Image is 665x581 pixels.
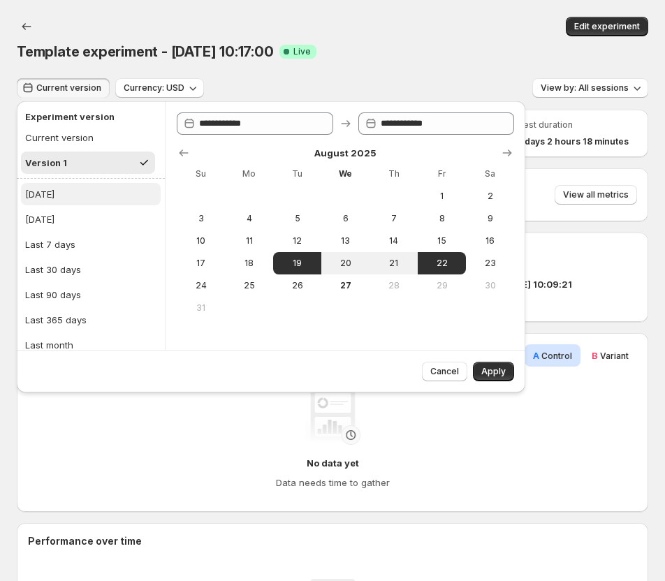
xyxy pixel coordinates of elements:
th: Friday [418,163,466,185]
span: View all metrics [563,189,629,200]
span: Apply [481,366,506,377]
span: 9 [472,213,509,224]
button: Show next month, September 2025 [497,143,517,163]
button: Tuesday August 12 2025 [273,230,321,252]
th: Wednesday [321,163,370,185]
span: 11 [231,235,268,247]
button: Cancel [422,362,467,381]
th: Saturday [466,163,514,185]
span: 1 [423,191,460,202]
button: Wednesday August 13 2025 [321,230,370,252]
span: 13 [327,235,364,247]
button: Saturday August 9 2025 [466,207,514,230]
span: 10 [182,235,219,247]
span: 6 [327,213,364,224]
button: Last 90 days [21,284,161,306]
div: Current version [25,131,94,145]
button: Friday August 29 2025 [418,274,466,297]
span: Mo [231,168,268,179]
button: Thursday August 21 2025 [370,252,418,274]
button: Wednesday August 20 2025 [321,252,370,274]
button: [DATE] [21,208,161,230]
img: No data yet [305,389,360,445]
div: [DATE] [25,187,54,201]
button: Saturday August 23 2025 [466,252,514,274]
button: Current version [17,78,110,98]
span: 20 [327,258,364,269]
span: 2 [472,191,509,202]
button: View by: All sessions [532,78,648,98]
button: [DATE] [21,183,161,205]
button: Today Wednesday August 27 2025 [321,274,370,297]
button: Wednesday August 6 2025 [321,207,370,230]
button: Monday August 18 2025 [225,252,273,274]
button: Friday August 15 2025 [418,230,466,252]
button: Sunday August 17 2025 [177,252,225,274]
span: Variant [600,351,629,361]
span: 8 [423,213,460,224]
span: 12 [279,235,316,247]
span: A [533,350,539,361]
span: Tu [279,168,316,179]
span: Template experiment - [DATE] 10:17:00 [17,43,274,60]
span: Cancel [430,366,459,377]
span: Currency: USD [124,82,184,94]
button: Monday August 11 2025 [225,230,273,252]
span: Sa [472,168,509,179]
button: Tuesday August 5 2025 [273,207,321,230]
span: 26 [279,280,316,291]
span: Edit experiment [574,21,640,32]
span: Fr [423,168,460,179]
th: Monday [225,163,273,185]
button: Saturday August 30 2025 [466,274,514,297]
span: Current version [36,82,101,94]
span: 4 [231,213,268,224]
span: 21 [375,258,412,269]
button: Back [17,17,36,36]
h2: Experiment version [25,110,151,124]
th: Tuesday [273,163,321,185]
button: View all metrics [555,185,637,205]
button: Sunday August 31 2025 [177,297,225,319]
button: Friday August 8 2025 [418,207,466,230]
button: Last month [21,334,161,356]
span: 30 [472,280,509,291]
span: Su [182,168,219,179]
span: 18 [231,258,268,269]
button: Thursday August 14 2025 [370,230,418,252]
span: 27 [327,280,364,291]
h4: No data yet [307,456,359,470]
button: Saturday August 2 2025 [466,185,514,207]
div: Last 7 days [25,237,75,251]
button: Saturday August 16 2025 [466,230,514,252]
span: 14 [375,235,412,247]
span: 31 [182,302,219,314]
span: 17 [182,258,219,269]
button: Sunday August 10 2025 [177,230,225,252]
span: 15 [423,235,460,247]
span: 25 [231,280,268,291]
button: End of range Friday August 22 2025 [418,252,466,274]
div: Last 30 days [25,263,81,277]
button: Currency: USD [115,78,204,98]
span: 24 [182,280,219,291]
button: Sunday August 3 2025 [177,207,225,230]
span: We [327,168,364,179]
div: Last 365 days [25,313,87,327]
span: 5 [279,213,316,224]
span: Th [375,168,412,179]
button: Apply [473,362,514,381]
span: 5 days 2 hours 18 minutes [518,136,629,147]
button: Version 1 [21,152,155,174]
div: Version 1 [25,156,67,170]
button: Show previous month, July 2025 [174,143,193,163]
span: 28 [375,280,412,291]
h4: Data needs time to gather [276,476,390,490]
button: Last 365 days [21,309,161,331]
button: Edit experiment [566,17,648,36]
th: Sunday [177,163,225,185]
button: Monday August 25 2025 [225,274,273,297]
span: Test duration [518,119,629,131]
a: Test duration5 days 2 hours 18 minutes [518,118,629,149]
span: Live [293,46,311,57]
